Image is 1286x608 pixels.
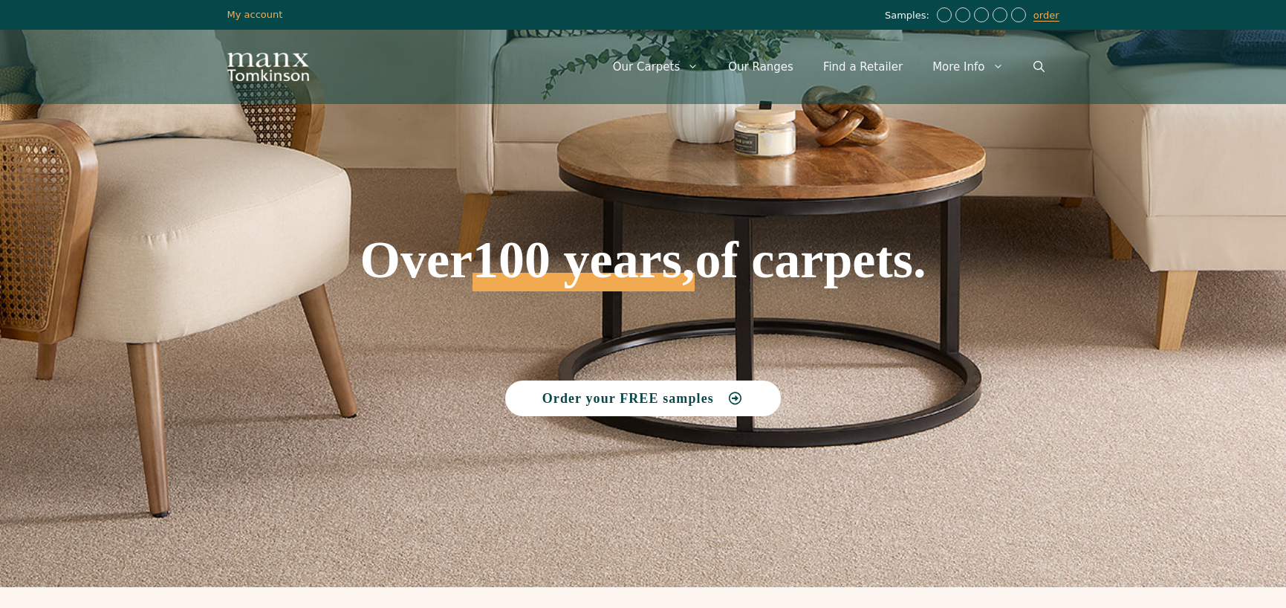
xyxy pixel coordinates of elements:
[598,45,714,89] a: Our Carpets
[885,10,933,22] span: Samples:
[227,126,1059,291] h1: Over of carpets.
[227,9,283,20] a: My account
[505,381,782,416] a: Order your FREE samples
[713,45,808,89] a: Our Ranges
[472,247,695,291] span: 100 years,
[1019,45,1059,89] a: Open Search Bar
[542,392,714,405] span: Order your FREE samples
[1033,10,1059,22] a: order
[227,53,309,81] img: Manx Tomkinson
[918,45,1018,89] a: More Info
[598,45,1059,89] nav: Primary
[808,45,918,89] a: Find a Retailer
